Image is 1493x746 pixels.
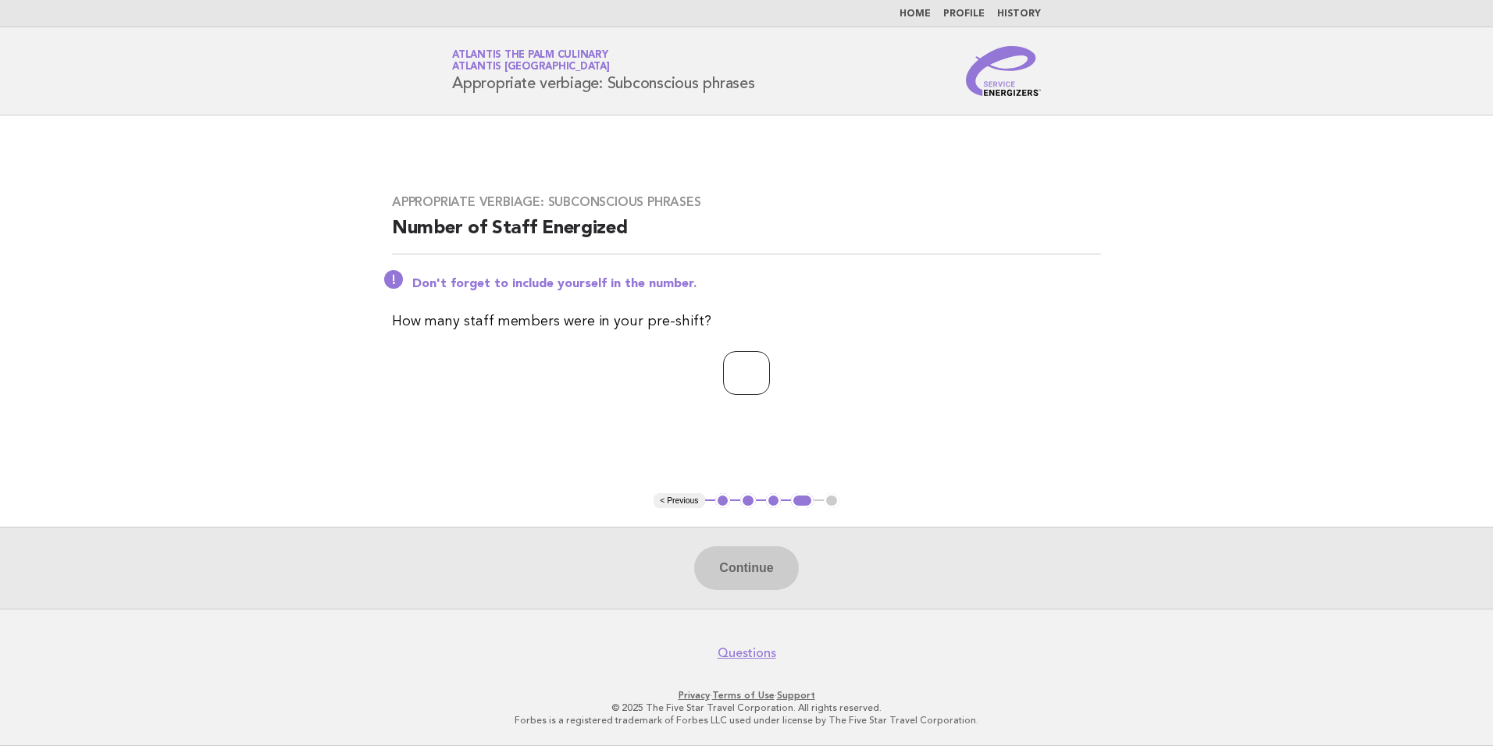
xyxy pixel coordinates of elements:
[452,62,610,73] span: Atlantis [GEOGRAPHIC_DATA]
[791,493,814,509] button: 4
[718,645,776,661] a: Questions
[392,216,1101,254] h2: Number of Staff Energized
[766,493,782,509] button: 3
[777,690,815,701] a: Support
[452,51,755,91] h1: Appropriate verbiage: Subconscious phrases
[966,46,1041,96] img: Service Energizers
[900,9,931,19] a: Home
[715,493,731,509] button: 1
[740,493,756,509] button: 2
[392,311,1101,332] p: How many staff members were in your pre-shift?
[269,689,1224,702] p: · ·
[943,9,985,19] a: Profile
[654,493,704,509] button: < Previous
[269,714,1224,726] p: Forbes is a registered trademark of Forbes LLC used under license by The Five Star Travel Corpora...
[712,690,775,701] a: Terms of Use
[269,702,1224,714] p: © 2025 The Five Star Travel Corporation. All rights reserved.
[392,194,1101,210] h3: Appropriate verbiage: Subconscious phrases
[679,690,710,701] a: Privacy
[412,276,1101,292] p: Don't forget to include yourself in the number.
[997,9,1041,19] a: History
[452,50,610,72] a: Atlantis The Palm CulinaryAtlantis [GEOGRAPHIC_DATA]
